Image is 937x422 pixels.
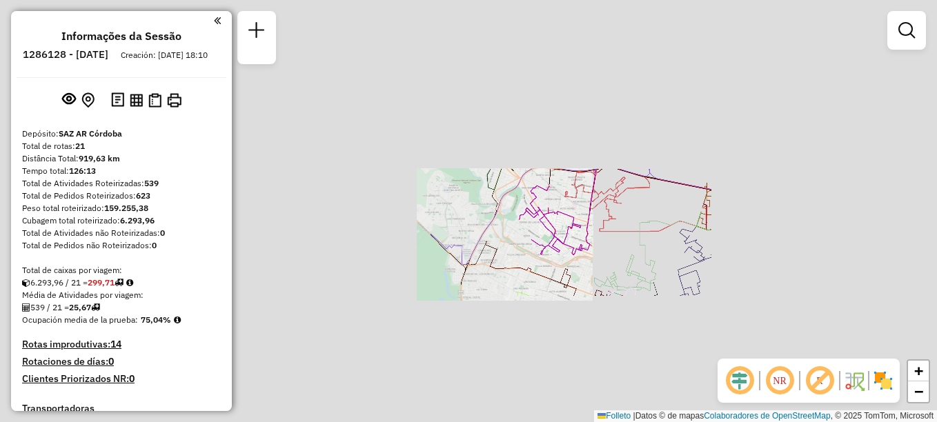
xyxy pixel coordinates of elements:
font: 6.293,96 / 21 = [30,277,115,288]
h4: Clientes Priorizados NR: [22,373,221,385]
strong: SAZ AR Córdoba [59,128,122,139]
a: Alejar [908,381,929,402]
button: Imprimir Rotas [164,90,184,110]
button: Visualizar relatório de Roteirização [127,90,146,109]
div: Depósito: [22,128,221,140]
span: Exibir rótulo [803,364,836,397]
h4: Rotas improdutivas: [22,339,221,350]
span: | [633,411,635,421]
h6: 1286128 - [DATE] [23,48,108,61]
h4: Rotaciones de días: [22,356,221,368]
span: + [914,362,923,379]
i: Meta Caixas/viagem: 325,98 Diferença: -26,27 [126,279,133,287]
h4: Informações da Sessão [61,30,181,43]
strong: 14 [110,338,121,350]
div: Total de Atividades não Roteirizadas: [22,227,221,239]
span: Ocupación media de la prueba: [22,314,138,325]
a: Nova sessão e pesquisa [243,17,270,48]
div: Distância Total: [22,152,221,165]
strong: 159.255,38 [104,203,148,213]
img: Fluxo de ruas [843,370,865,392]
strong: 0 [152,240,157,250]
div: Tempo total: [22,165,221,177]
a: Colaboradores de OpenStreetMap [704,411,830,421]
strong: 75,04% [141,314,171,325]
span: − [914,383,923,400]
strong: 299,71 [88,277,115,288]
strong: 623 [136,190,150,201]
div: Datos © de mapas , © 2025 TomTom, Microsoft [594,410,937,422]
strong: 539 [144,178,159,188]
div: Total de rotas: [22,140,221,152]
button: Centralizar mapa no depósito ou ponto de apoio [79,90,97,111]
i: Total de rotas [115,279,124,287]
a: Clique aqui para minimizar o painel [214,12,221,28]
strong: 25,67 [69,302,91,312]
div: Creación: [DATE] 18:10 [115,49,213,61]
img: Exibir/Ocultar setores [872,370,894,392]
strong: 6.293,96 [120,215,155,225]
div: Total de caixas por viagem: [22,264,221,277]
span: Ocultar NR [763,364,796,397]
strong: 0 [160,228,165,238]
h4: Transportadoras [22,403,221,414]
strong: 0 [108,355,114,368]
strong: 919,63 km [79,153,120,163]
a: Exibir filtros [893,17,920,44]
strong: 21 [75,141,85,151]
i: Total de Atividades [22,303,30,312]
a: Acercar [908,361,929,381]
div: Total de Pedidos Roteirizados: [22,190,221,202]
em: Média calculada utilizando a maior ocupação (%Peso ou %Cubagem) de cada rota da sessão. Rotas cro... [174,316,181,324]
strong: 126:13 [69,165,96,176]
a: Folleto [598,411,631,421]
button: Logs desbloquear sessão [108,90,127,111]
div: Total de Atividades Roteirizadas: [22,177,221,190]
div: Cubagem total roteirizado: [22,214,221,227]
div: Média de Atividades por viagem: [22,289,221,301]
span: Ocultar deslocamento [723,364,756,397]
strong: 0 [129,372,135,385]
button: Visualizar Romaneio [146,90,164,110]
i: Cubagem total roteirizado [22,279,30,287]
div: Peso total roteirizado: [22,202,221,214]
div: Total de Pedidos não Roteirizados: [22,239,221,252]
font: 539 / 21 = [30,302,91,312]
button: Exibir sessão original [59,89,79,111]
i: Total de rotas [91,303,100,312]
